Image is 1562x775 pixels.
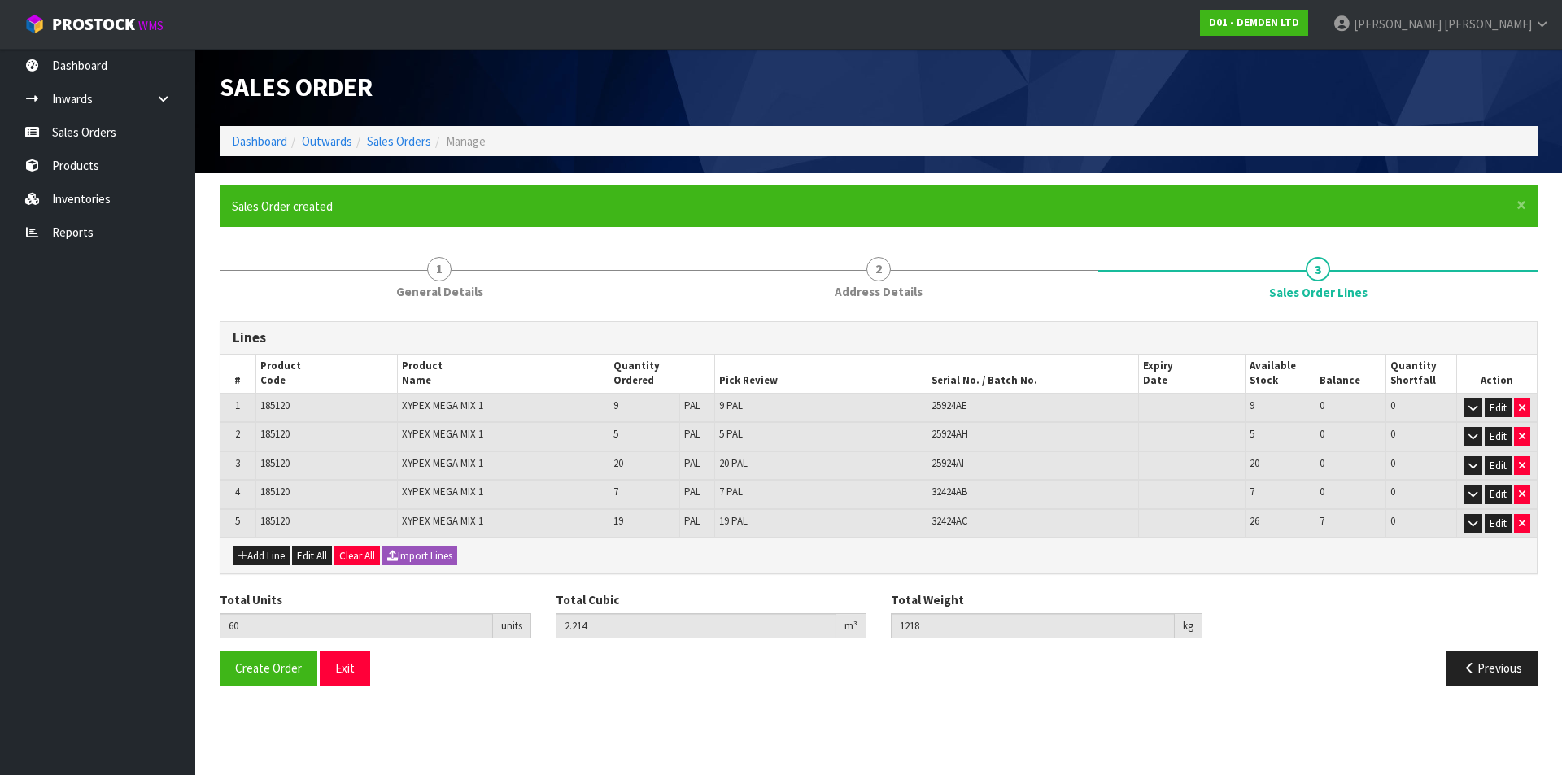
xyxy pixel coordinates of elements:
button: Edit [1485,485,1512,504]
span: 7 PAL [719,485,743,499]
input: Total Units [220,613,493,638]
span: 5 [613,427,618,441]
span: 20 [613,456,623,470]
span: Create Order [235,660,302,676]
span: 19 [613,514,623,528]
th: # [220,355,255,394]
span: 5 [1250,427,1254,441]
span: 26 [1250,514,1259,528]
div: m³ [836,613,866,639]
span: 7 [613,485,618,499]
button: Previous [1446,651,1538,686]
span: Manage [446,133,486,149]
span: XYPEX MEGA MIX 1 [402,427,483,441]
span: XYPEX MEGA MIX 1 [402,398,483,412]
label: Total Cubic [556,591,619,608]
a: Outwards [302,133,352,149]
span: 0 [1390,427,1395,441]
button: Edit [1485,456,1512,476]
button: Edit [1485,514,1512,533]
span: General Details [396,283,483,300]
input: Total Cubic [556,613,837,638]
span: PAL [684,456,700,470]
th: Quantity Ordered [609,355,715,394]
div: kg [1175,613,1202,639]
span: 1 [235,398,240,412]
th: Balance [1315,355,1386,394]
span: 7 [1250,485,1254,499]
span: 0 [1390,485,1395,499]
button: Edit [1485,427,1512,446]
a: Dashboard [232,133,287,149]
label: Total Units [220,591,282,608]
span: XYPEX MEGA MIX 1 [402,485,483,499]
span: Sales Order created [232,198,333,214]
span: 185120 [260,514,290,528]
span: 19 PAL [719,514,748,528]
input: Total Weight [891,613,1175,638]
span: PAL [684,427,700,441]
strong: D01 - DEMDEN LTD [1209,15,1299,29]
button: Import Lines [382,546,457,566]
span: 32424AB [932,485,967,499]
button: Edit All [292,546,332,566]
span: 185120 [260,485,290,499]
span: 2 [866,257,891,281]
span: 185120 [260,398,290,412]
span: 1 [427,257,452,281]
span: 25924AI [932,456,964,470]
span: 2 [235,427,240,441]
span: 0 [1320,456,1324,470]
th: Pick Review [715,355,927,394]
span: 185120 [260,427,290,441]
span: 9 PAL [719,398,743,412]
span: ProStock [52,14,135,35]
span: 9 [613,398,618,412]
span: XYPEX MEGA MIX 1 [402,514,483,528]
span: 25924AH [932,427,968,441]
span: 20 [1250,456,1259,470]
span: 0 [1390,398,1395,412]
span: 25924AE [932,398,967,412]
span: 0 [1320,485,1324,499]
th: Available Stock [1245,355,1315,394]
button: Create Order [220,651,317,686]
th: Action [1457,355,1537,394]
span: 5 [235,514,240,528]
label: Total Weight [891,591,964,608]
span: 3 [235,456,240,470]
th: Expiry Date [1139,355,1245,394]
th: Product Name [397,355,609,394]
span: 0 [1320,427,1324,441]
button: Exit [320,651,370,686]
h3: Lines [233,330,1525,346]
button: Clear All [334,546,380,566]
span: 0 [1390,456,1395,470]
span: 0 [1390,514,1395,528]
span: 7 [1320,514,1324,528]
a: Sales Orders [367,133,431,149]
span: × [1516,194,1526,216]
img: cube-alt.png [24,14,45,34]
span: 3 [1306,257,1330,281]
span: PAL [684,398,700,412]
small: WMS [138,18,164,33]
span: [PERSON_NAME] [1354,16,1442,32]
span: 4 [235,485,240,499]
span: PAL [684,485,700,499]
span: 32424AC [932,514,968,528]
span: 0 [1320,398,1324,412]
span: [PERSON_NAME] [1444,16,1532,32]
th: Product Code [255,355,397,394]
span: 5 PAL [719,427,743,441]
span: Sales Order Lines [1269,284,1368,301]
span: Sales Order Lines [220,309,1538,699]
span: Sales Order [220,71,373,103]
button: Edit [1485,398,1512,418]
span: 185120 [260,456,290,470]
span: XYPEX MEGA MIX 1 [402,456,483,470]
span: PAL [684,514,700,528]
th: Serial No. / Batch No. [927,355,1139,394]
button: Add Line [233,546,290,566]
span: 9 [1250,398,1254,412]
